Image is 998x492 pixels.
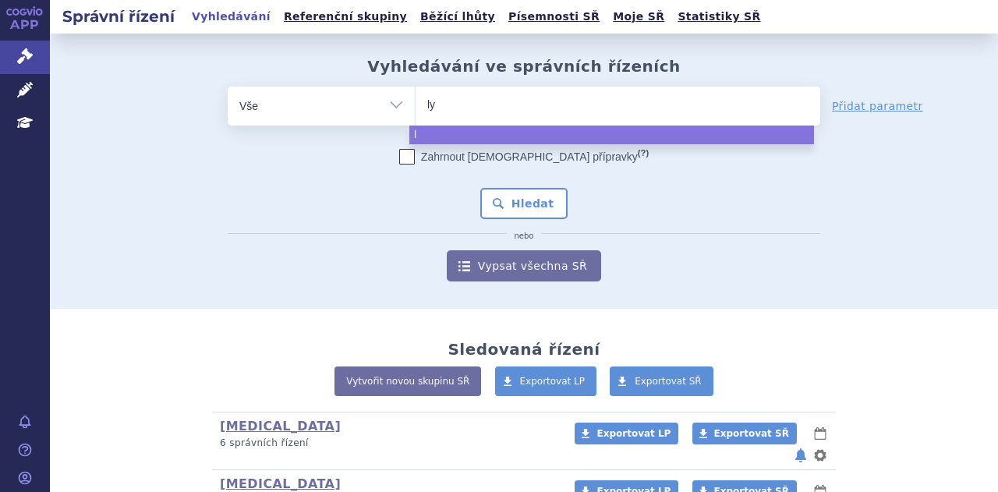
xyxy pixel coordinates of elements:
[416,6,500,27] a: Běžící lhůty
[448,340,600,359] h2: Sledovaná řízení
[220,419,341,434] a: [MEDICAL_DATA]
[279,6,412,27] a: Referenční skupiny
[367,57,681,76] h2: Vyhledávání ve správních řízeních
[793,446,809,465] button: notifikace
[447,250,601,281] a: Vypsat všechna SŘ
[187,6,275,27] a: Vyhledávání
[504,6,604,27] a: Písemnosti SŘ
[520,376,586,387] span: Exportovat LP
[495,366,597,396] a: Exportovat LP
[692,423,797,444] a: Exportovat SŘ
[220,437,554,450] p: 6 správních řízení
[507,232,542,241] i: nebo
[812,424,828,443] button: lhůty
[714,428,789,439] span: Exportovat SŘ
[399,149,649,165] label: Zahrnout [DEMOGRAPHIC_DATA] přípravky
[596,428,671,439] span: Exportovat LP
[220,476,341,491] a: [MEDICAL_DATA]
[673,6,765,27] a: Statistiky SŘ
[638,148,649,158] abbr: (?)
[409,126,814,144] li: l
[635,376,702,387] span: Exportovat SŘ
[608,6,669,27] a: Moje SŘ
[575,423,678,444] a: Exportovat LP
[610,366,713,396] a: Exportovat SŘ
[832,98,923,114] a: Přidat parametr
[334,366,481,396] a: Vytvořit novou skupinu SŘ
[50,5,187,27] h2: Správní řízení
[812,446,828,465] button: nastavení
[480,188,568,219] button: Hledat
